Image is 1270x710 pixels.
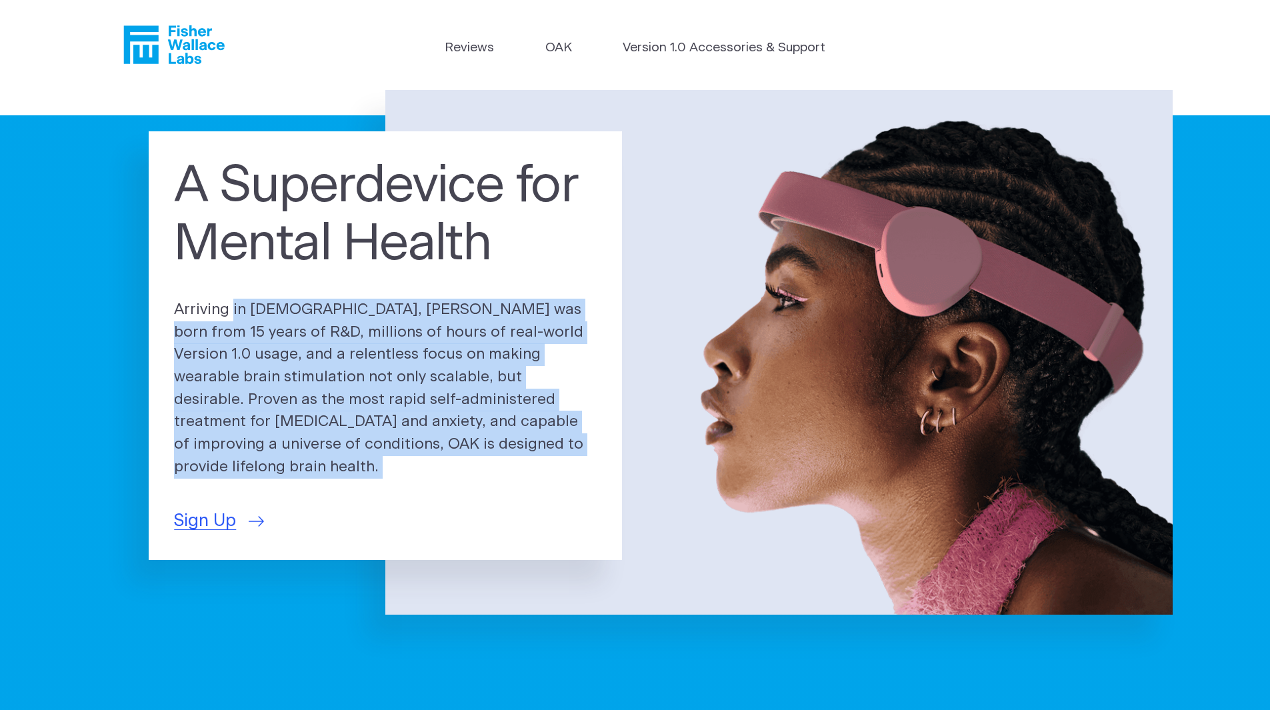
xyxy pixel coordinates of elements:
a: Fisher Wallace [123,25,225,64]
a: Reviews [445,39,494,58]
p: Arriving in [DEMOGRAPHIC_DATA], [PERSON_NAME] was born from 15 years of R&D, millions of hours of... [174,299,597,479]
a: OAK [545,39,572,58]
span: Sign Up [174,508,236,534]
a: Version 1.0 Accessories & Support [623,39,825,58]
a: Sign Up [174,508,264,534]
h1: A Superdevice for Mental Health [174,157,597,275]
